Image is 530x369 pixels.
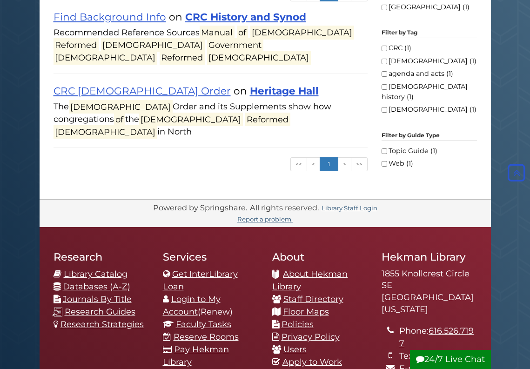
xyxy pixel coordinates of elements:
[283,344,307,355] a: Users
[505,168,528,178] a: Back to Top
[382,68,477,79] label: agenda and acts (1)
[272,269,348,292] a: About Hekman Library
[399,326,474,349] a: 616.526.7197
[290,157,368,171] ul: Search Pagination
[54,11,166,23] a: Find Background Info
[54,250,149,263] h2: Research
[382,5,387,10] input: [GEOGRAPHIC_DATA] (1)
[382,46,387,51] input: CRC (1)
[101,38,205,52] mark: [DEMOGRAPHIC_DATA]
[282,319,314,329] a: Policies
[290,157,307,171] a: <<
[163,269,238,292] a: Get InterLibrary Loan
[63,282,130,292] a: Databases (A-Z)
[245,113,290,126] mark: Reformed
[163,250,258,263] h2: Services
[63,294,132,304] a: Journals By Title
[410,350,491,369] button: 24/7 Live Chat
[282,332,340,342] a: Privacy Policy
[322,204,377,212] a: Library Staff Login
[163,294,221,317] a: Login to My Account
[248,203,320,212] div: All rights reserved.
[382,158,477,169] label: Web (1)
[382,81,477,102] label: [DEMOGRAPHIC_DATA] history (1)
[185,11,306,23] a: CRC History and Synod
[382,250,477,263] h2: Hekman Library
[60,319,144,329] a: Research Strategies
[382,59,387,64] input: [DEMOGRAPHIC_DATA] (1)
[382,104,477,115] label: [DEMOGRAPHIC_DATA] (1)
[382,146,477,156] label: Topic Guide (1)
[54,38,99,52] mark: Reformed
[237,215,293,223] a: Report a problem.
[234,85,247,97] span: on
[207,38,263,52] mark: Government
[152,203,248,212] div: Powered by Springshare.
[282,357,342,367] a: Apply to Work
[382,28,477,38] legend: Filter by Tag
[351,157,368,171] a: >>
[382,131,477,141] legend: Filter by Guide Type
[114,113,125,126] mark: of
[176,319,231,329] a: Faculty Tasks
[320,157,338,171] a: 1
[53,307,62,317] img: research-guides-icon-white_37x37.png
[382,71,387,77] input: agenda and acts (1)
[399,350,476,362] li: Text:
[283,294,343,304] a: Staff Directory
[283,307,329,317] a: Floor Maps
[65,307,135,317] a: Research Guides
[163,293,258,318] li: (Renew)
[69,100,173,114] mark: [DEMOGRAPHIC_DATA]
[272,250,368,263] h2: About
[382,148,387,154] input: Topic Guide (1)
[237,26,248,39] mark: of
[139,113,243,126] mark: [DEMOGRAPHIC_DATA]
[382,161,387,167] input: Web (1)
[54,85,231,97] a: CRC [DEMOGRAPHIC_DATA] Order
[250,85,319,97] a: Heritage Hall
[307,157,320,171] a: <
[64,269,127,279] a: Library Catalog
[382,268,477,316] address: 1855 Knollcrest Circle SE [GEOGRAPHIC_DATA][US_STATE]
[200,26,235,39] mark: Manual
[382,43,477,54] label: CRC (1)
[54,51,157,64] mark: [DEMOGRAPHIC_DATA]
[207,51,311,64] mark: [DEMOGRAPHIC_DATA]
[163,344,229,367] a: Pay Hekman Library
[160,51,205,64] mark: Reformed
[54,101,368,138] div: The Order and its Supplements show how congregations the in North
[169,11,182,23] span: on
[382,84,387,90] input: [DEMOGRAPHIC_DATA] history (1)
[174,332,239,342] a: Reserve Rooms
[382,107,387,113] input: [DEMOGRAPHIC_DATA] (1)
[399,325,476,350] li: Phone:
[338,157,351,171] a: >
[382,2,477,13] label: [GEOGRAPHIC_DATA] (1)
[382,56,477,67] label: [DEMOGRAPHIC_DATA] (1)
[250,26,354,39] mark: [DEMOGRAPHIC_DATA]
[54,125,157,139] mark: [DEMOGRAPHIC_DATA]
[54,27,368,64] div: Recommended Reference Sources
